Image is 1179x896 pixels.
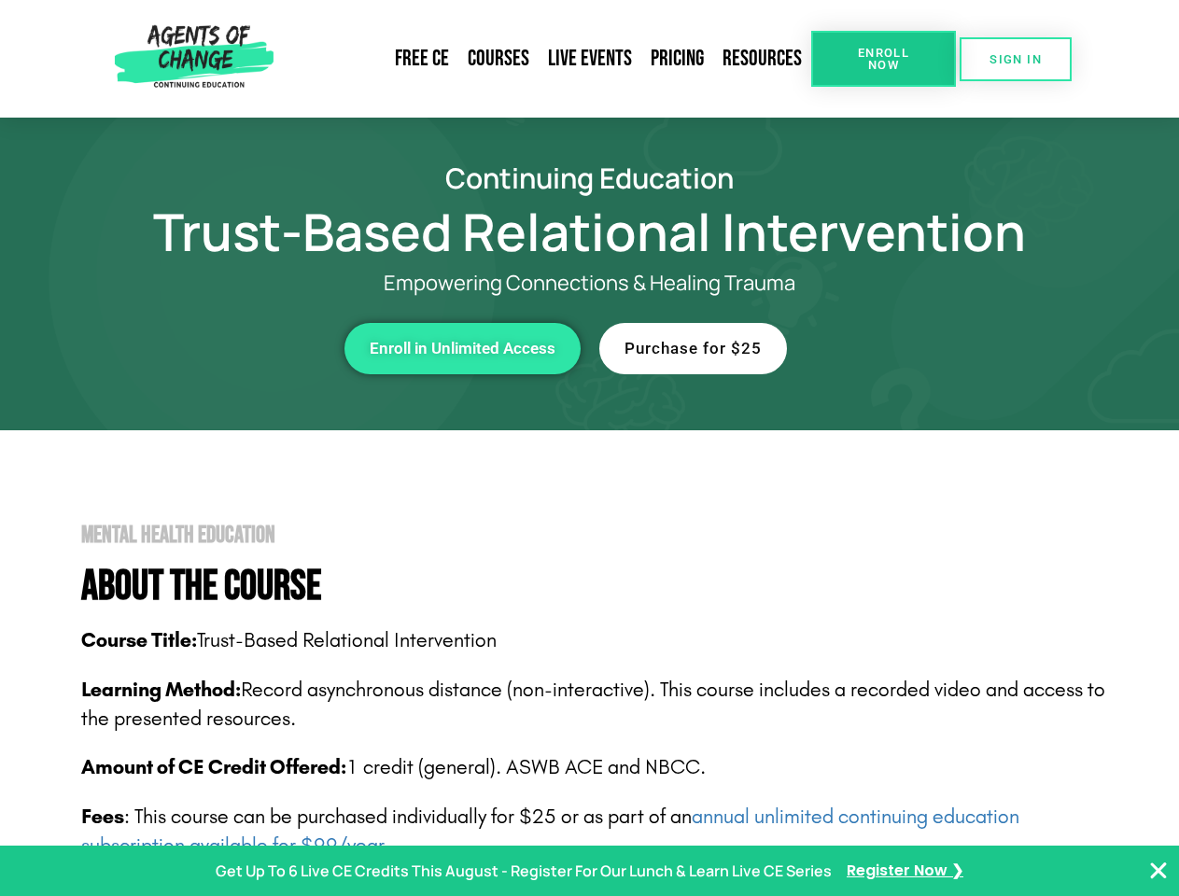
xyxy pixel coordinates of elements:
[641,37,713,80] a: Pricing
[58,210,1122,253] h1: Trust-Based Relational Intervention
[81,566,1122,608] h4: About The Course
[625,341,762,357] span: Purchase for $25
[990,53,1042,65] span: SIGN IN
[841,47,926,71] span: Enroll Now
[81,626,1122,655] p: Trust-Based Relational Intervention
[370,341,555,357] span: Enroll in Unlimited Access
[81,805,124,829] span: Fees
[599,323,787,374] a: Purchase for $25
[344,323,581,374] a: Enroll in Unlimited Access
[386,37,458,80] a: Free CE
[133,272,1047,295] p: Empowering Connections & Healing Trauma
[81,805,1019,858] span: : This course can be purchased individually for $25 or as part of an
[81,676,1122,734] p: Record asynchronous distance (non-interactive). This course includes a recorded video and access ...
[960,37,1072,81] a: SIGN IN
[81,524,1122,547] h2: Mental Health Education
[81,753,1122,782] p: 1 credit (general). ASWB ACE and NBCC.
[847,858,963,885] a: Register Now ❯
[539,37,641,80] a: Live Events
[81,755,346,779] span: Amount of CE Credit Offered:
[713,37,811,80] a: Resources
[281,37,811,80] nav: Menu
[81,628,197,652] b: Course Title:
[1147,860,1170,882] button: Close Banner
[216,858,832,885] p: Get Up To 6 Live CE Credits This August - Register For Our Lunch & Learn Live CE Series
[58,164,1122,191] h2: Continuing Education
[458,37,539,80] a: Courses
[811,31,956,87] a: Enroll Now
[81,678,241,702] b: Learning Method:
